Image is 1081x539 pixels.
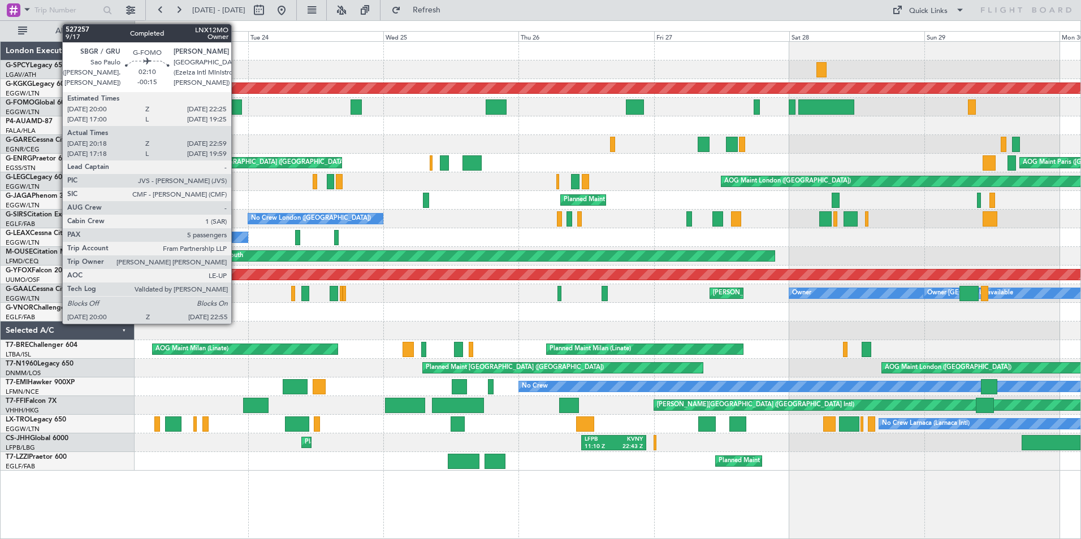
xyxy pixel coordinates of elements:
[966,285,1013,302] div: A/C Unavailable
[6,369,41,377] a: DNMM/LOS
[6,89,40,98] a: EGGW/LTN
[6,193,71,199] a: G-JAGAPhenom 300
[6,444,35,452] a: LFPB/LBG
[6,462,35,471] a: EGLF/FAB
[6,127,36,135] a: FALA/HLA
[6,360,73,367] a: T7-N1960Legacy 650
[6,276,40,284] a: UUMO/OSF
[6,145,40,154] a: EGNR/CEG
[34,2,100,19] input: Trip Number
[6,62,66,69] a: G-SPCYLegacy 650
[192,5,245,15] span: [DATE] - [DATE]
[6,388,39,396] a: LFMN/NCE
[6,379,28,386] span: T7-EMI
[654,31,789,41] div: Fri 27
[6,350,31,359] a: LTBA/ISL
[403,6,451,14] span: Refresh
[564,192,742,208] div: Planned Maint [GEOGRAPHIC_DATA] ([GEOGRAPHIC_DATA])
[6,360,37,367] span: T7-N1960
[6,164,36,172] a: EGSS/STN
[251,210,371,227] div: No Crew London ([GEOGRAPHIC_DATA])
[613,436,643,444] div: KVNY
[713,285,834,302] div: [PERSON_NAME] ([GEOGRAPHIC_DATA])
[6,211,71,218] a: G-SIRSCitation Excel
[113,31,248,41] div: Mon 23
[6,454,29,460] span: T7-LZZI
[6,454,67,460] a: T7-LZZIPraetor 600
[6,211,27,218] span: G-SIRS
[383,31,518,41] div: Wed 25
[6,286,99,293] a: G-GAALCessna Citation XLS+
[909,6,948,17] div: Quick Links
[924,31,1060,41] div: Sun 29
[6,286,32,293] span: G-GAAL
[6,398,57,405] a: T7-FFIFalcon 7X
[305,434,483,451] div: Planned Maint [GEOGRAPHIC_DATA] ([GEOGRAPHIC_DATA])
[6,108,40,116] a: EGGW/LTN
[6,416,30,423] span: LX-TRO
[155,341,228,358] div: AOG Maint Milan (Linate)
[792,285,811,302] div: Owner
[6,257,38,266] a: LFMD/CEQ
[6,313,35,321] a: EGLF/FAB
[6,155,70,162] a: G-ENRGPraetor 600
[6,305,82,311] a: G-VNORChallenger 650
[6,267,32,274] span: G-YFOX
[6,435,30,442] span: CS-JHH
[6,182,40,191] a: EGGW/LTN
[6,342,29,349] span: T7-BRE
[6,155,32,162] span: G-ENRG
[248,31,383,41] div: Tue 24
[522,378,548,395] div: No Crew
[6,99,34,106] span: G-FOMO
[6,81,68,88] a: G-KGKGLegacy 600
[6,342,77,349] a: T7-BREChallenger 604
[6,305,33,311] span: G-VNOR
[585,443,614,451] div: 11:10 Z
[6,220,35,228] a: EGLF/FAB
[6,62,30,69] span: G-SPCY
[6,193,32,199] span: G-JAGA
[6,416,66,423] a: LX-TROLegacy 650
[6,249,33,255] span: M-OUSE
[6,398,25,405] span: T7-FFI
[657,397,854,414] div: [PERSON_NAME][GEOGRAPHIC_DATA] ([GEOGRAPHIC_DATA] Intl)
[887,1,970,19] button: Quick Links
[789,31,924,41] div: Sat 28
[426,359,604,376] div: Planned Maint [GEOGRAPHIC_DATA] ([GEOGRAPHIC_DATA])
[719,453,897,470] div: Planned Maint [GEOGRAPHIC_DATA] ([GEOGRAPHIC_DATA])
[6,137,99,144] a: G-GARECessna Citation XLS+
[386,1,454,19] button: Refresh
[29,27,119,35] span: All Aircraft
[6,201,40,210] a: EGGW/LTN
[6,406,39,415] a: VHHH/HKG
[6,249,88,255] a: M-OUSECitation Mustang
[724,173,851,190] div: AOG Maint London ([GEOGRAPHIC_DATA])
[6,238,40,247] a: EGGW/LTN
[6,230,93,237] a: G-LEAXCessna Citation XLS
[6,174,66,181] a: G-LEGCLegacy 600
[882,415,970,432] div: No Crew Larnaca (Larnaca Intl)
[6,379,75,386] a: T7-EMIHawker 900XP
[6,137,32,144] span: G-GARE
[6,230,30,237] span: G-LEAX
[6,294,40,303] a: EGGW/LTN
[585,436,614,444] div: LFPB
[885,359,1011,376] div: AOG Maint London ([GEOGRAPHIC_DATA])
[550,341,631,358] div: Planned Maint Milan (Linate)
[6,267,79,274] a: G-YFOXFalcon 2000EX
[6,435,68,442] a: CS-JHHGlobal 6000
[6,118,53,125] a: P4-AUAMD-87
[6,425,40,433] a: EGGW/LTN
[6,174,30,181] span: G-LEGC
[161,154,347,171] div: Unplanned Maint [GEOGRAPHIC_DATA] ([GEOGRAPHIC_DATA])
[12,22,123,40] button: All Aircraft
[137,23,156,32] div: [DATE]
[6,118,31,125] span: P4-AUA
[518,31,654,41] div: Thu 26
[161,247,243,264] div: Planned Maint Bournemouth
[6,99,73,106] a: G-FOMOGlobal 6000
[6,71,36,79] a: LGAV/ATH
[6,81,32,88] span: G-KGKG
[613,443,643,451] div: 22:43 Z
